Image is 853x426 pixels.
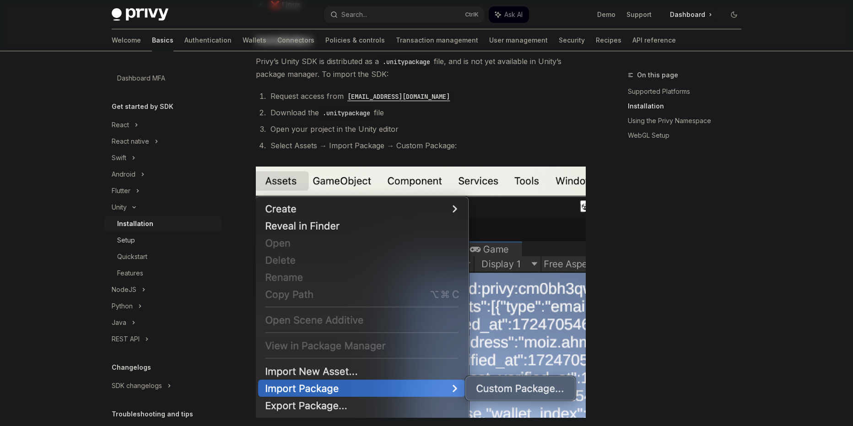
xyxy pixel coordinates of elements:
a: Features [104,265,221,281]
h5: Changelogs [112,362,151,373]
li: Request access from [268,90,586,102]
a: Welcome [112,29,141,51]
a: Wallets [243,29,266,51]
a: Connectors [277,29,314,51]
a: User management [489,29,548,51]
button: Search...CtrlK [324,6,484,23]
a: Installation [628,99,749,113]
span: On this page [637,70,678,81]
a: [EMAIL_ADDRESS][DOMAIN_NAME] [344,92,453,101]
code: [EMAIL_ADDRESS][DOMAIN_NAME] [344,92,453,102]
li: Open your project in the Unity editor [268,123,586,135]
div: React [112,119,129,130]
div: Features [117,268,143,279]
div: Android [112,169,135,180]
div: Quickstart [117,251,147,262]
a: Recipes [596,29,621,51]
span: Privy’s Unity SDK is distributed as a file, and is not yet available in Unity’s package manager. ... [256,55,586,81]
div: Search... [341,9,367,20]
div: Python [112,301,133,312]
a: Supported Platforms [628,84,749,99]
span: Ctrl K [465,11,479,18]
a: Demo [597,10,615,19]
li: Select Assets → Import Package → Custom Package: [268,139,586,152]
a: Installation [104,216,221,232]
div: Java [112,317,126,328]
a: Dashboard MFA [104,70,221,86]
a: Basics [152,29,173,51]
div: Installation [117,218,153,229]
a: API reference [632,29,676,51]
code: .unitypackage [319,108,374,118]
img: dark logo [112,8,168,21]
div: Dashboard MFA [117,73,165,84]
a: Authentication [184,29,232,51]
a: WebGL Setup [628,128,749,143]
div: NodeJS [112,284,136,295]
div: Setup [117,235,135,246]
h5: Troubleshooting and tips [112,409,193,420]
div: React native [112,136,149,147]
code: .unitypackage [379,57,434,67]
span: Ask AI [504,10,523,19]
a: Quickstart [104,248,221,265]
div: REST API [112,334,140,345]
span: Dashboard [670,10,705,19]
a: Policies & controls [325,29,385,51]
div: Flutter [112,185,130,196]
a: Using the Privy Namespace [628,113,749,128]
div: SDK changelogs [112,380,162,391]
h5: Get started by SDK [112,101,173,112]
button: Toggle dark mode [727,7,741,22]
a: Security [559,29,585,51]
div: Unity [112,202,127,213]
button: Ask AI [489,6,529,23]
a: Dashboard [663,7,719,22]
a: Support [626,10,652,19]
div: Swift [112,152,126,163]
a: Setup [104,232,221,248]
a: Transaction management [396,29,478,51]
img: installing-unity-package [256,167,586,418]
li: Download the file [268,106,586,119]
